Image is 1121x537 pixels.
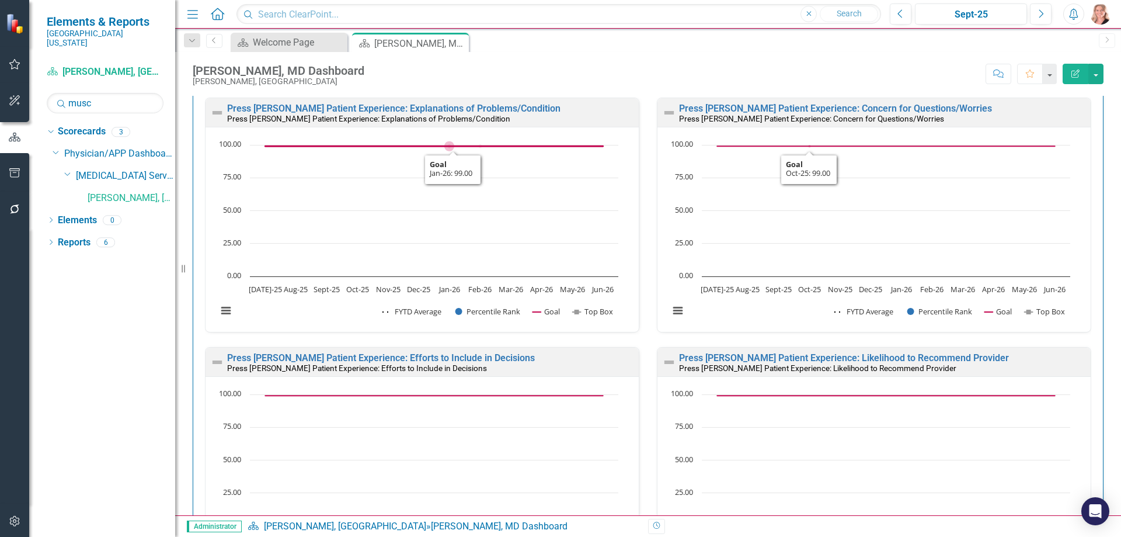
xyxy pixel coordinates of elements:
a: Press [PERSON_NAME] Patient Experience: Likelihood to Recommend Provider [679,352,1009,363]
text: 100.00 [219,138,241,149]
div: Open Intercom Messenger [1081,497,1109,525]
input: Search Below... [47,93,163,113]
text: 25.00 [675,237,693,248]
a: Reports [58,236,90,250]
div: Double-Click to Edit [657,98,1091,332]
span: Administrator [187,521,242,532]
g: Goal, series 3 of 4. Line with 12 data points. [263,393,605,398]
button: View chart menu, Chart [218,303,234,319]
div: 0 [103,215,121,225]
text: 50.00 [675,454,693,465]
text: Aug-25 [736,284,760,295]
img: Not Defined [210,106,224,120]
text: 25.00 [223,237,241,248]
button: Show Top Box [573,306,613,317]
text: 75.00 [223,421,241,431]
text: 75.00 [223,171,241,182]
img: ClearPoint Strategy [6,13,26,33]
div: Sept-25 [919,8,1023,22]
text: [DATE]-25 [249,284,282,295]
a: [PERSON_NAME], [GEOGRAPHIC_DATA] [47,65,163,79]
text: 75.00 [675,421,693,431]
div: Chart. Highcharts interactive chart. [663,139,1085,329]
text: Jan-26 [890,284,912,295]
text: Aug-25 [284,284,308,295]
text: 25.00 [675,487,693,497]
button: Search [820,6,878,22]
a: Press [PERSON_NAME] Patient Experience: Explanations of Problems/Condition [227,103,560,114]
button: Show Goal [984,306,1012,317]
text: Oct-25 [346,284,369,295]
path: Jan-26, 99. Goal. [447,144,451,148]
div: [PERSON_NAME], [GEOGRAPHIC_DATA] [193,77,364,86]
text: Oct-25 [798,284,821,295]
div: 6 [96,237,115,247]
svg: Interactive chart [663,139,1076,329]
a: [PERSON_NAME], [GEOGRAPHIC_DATA] [88,192,175,205]
text: Sept-25 [765,284,792,295]
button: Tiffany LaCoste [1090,4,1111,25]
img: Not Defined [662,106,676,120]
small: Press [PERSON_NAME] Patient Experience: Efforts to Include in Decisions [227,363,487,373]
div: [PERSON_NAME], MD Dashboard [431,521,568,532]
text: 50.00 [675,205,693,215]
a: Physician/APP Dashboards [64,147,175,161]
path: Mar-26, 99. Goal. [508,144,513,148]
text: 100.00 [671,388,693,399]
button: Show FYTD Average [382,306,443,317]
div: [PERSON_NAME], MD Dashboard [374,36,466,51]
button: Show Percentile Rank [907,306,973,317]
text: Feb-26 [920,284,944,295]
text: Feb-26 [468,284,492,295]
span: Search [837,9,862,18]
img: Not Defined [210,355,224,369]
a: [MEDICAL_DATA] Services [76,169,175,183]
text: Nov-25 [376,284,401,295]
button: Sept-25 [915,4,1027,25]
small: [GEOGRAPHIC_DATA][US_STATE] [47,29,163,48]
g: Goal, series 3 of 4. Line with 12 data points. [715,144,1057,148]
button: Show Goal [532,306,560,317]
text: 50.00 [223,454,241,465]
text: 100.00 [219,388,241,399]
g: Goal, series 3 of 4. Line with 12 data points. [715,393,1057,398]
text: 0.00 [679,270,693,280]
text: Jun-26 [591,284,614,295]
text: 75.00 [675,171,693,182]
text: Nov-25 [828,284,852,295]
text: May-26 [1012,284,1037,295]
text: 100.00 [671,138,693,149]
div: 3 [112,127,130,137]
div: [PERSON_NAME], MD Dashboard [193,64,364,77]
svg: Interactive chart [211,139,624,329]
a: Press [PERSON_NAME] Patient Experience: Concern for Questions/Worries [679,103,992,114]
text: Mar-26 [499,284,523,295]
input: Search ClearPoint... [236,4,881,25]
small: Press [PERSON_NAME] Patient Experience: Likelihood to Recommend Provider [679,363,956,373]
a: [PERSON_NAME], [GEOGRAPHIC_DATA] [264,521,426,532]
a: Press [PERSON_NAME] Patient Experience: Efforts to Include in Decisions [227,352,535,363]
text: [DATE]-25 [701,284,734,295]
text: Dec-25 [859,284,882,295]
text: 50.00 [223,205,241,215]
text: Jun-26 [1043,284,1066,295]
text: May-26 [560,284,585,295]
div: » [248,520,639,533]
button: Show Percentile Rank [455,306,521,317]
text: Sept-25 [314,284,340,295]
img: Not Defined [662,355,676,369]
path: Feb-26, 99. Goal. [478,144,482,148]
text: 25.00 [223,487,241,497]
button: Show Top Box [1025,306,1065,317]
g: Goal, series 3 of 4. Line with 12 data points. [263,141,605,151]
text: Jan-26 [438,284,460,295]
span: Elements & Reports [47,15,163,29]
small: Press [PERSON_NAME] Patient Experience: Explanations of Problems/Condition [227,114,510,123]
a: Welcome Page [234,35,344,50]
text: Mar-26 [951,284,975,295]
a: Elements [58,214,97,227]
text: Dec-25 [407,284,430,295]
button: View chart menu, Chart [670,303,686,319]
div: Double-Click to Edit [205,98,639,332]
div: Chart. Highcharts interactive chart. [211,139,633,329]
